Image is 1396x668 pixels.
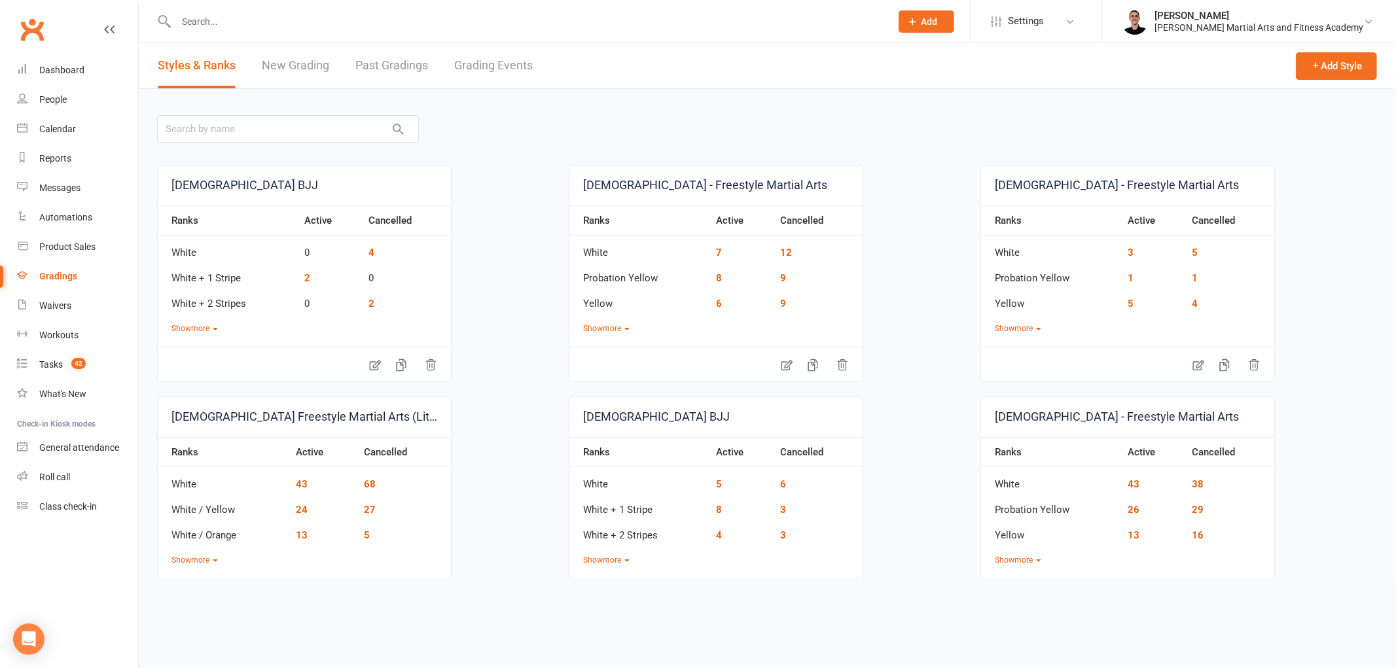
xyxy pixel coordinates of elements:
img: thumb_image1729140307.png [1122,9,1148,35]
div: Workouts [39,330,79,340]
a: 7 [717,247,723,258]
a: 4 [1192,298,1198,309]
td: 0 [362,261,451,287]
div: Open Intercom Messenger [13,624,45,655]
a: 6 [780,478,786,490]
td: White [981,467,1122,493]
th: Cancelled [774,437,863,467]
a: Roll call [17,463,138,492]
a: Automations [17,203,138,232]
a: Workouts [17,321,138,350]
td: Probation Yellow [569,261,710,287]
td: Probation Yellow [981,493,1122,518]
a: General attendance kiosk mode [17,433,138,463]
a: Past Gradings [355,43,428,88]
button: Showmore [995,323,1041,335]
a: Product Sales [17,232,138,262]
div: Roll call [39,472,70,482]
a: 26 [1128,504,1140,516]
button: Showmore [171,554,218,567]
a: Clubworx [16,13,48,46]
a: 13 [1128,529,1140,541]
a: [DEMOGRAPHIC_DATA] - Freestyle Martial Arts [981,166,1274,205]
a: 5 [1128,298,1134,309]
button: Showmore [583,323,630,335]
th: Active [710,437,774,467]
th: Active [710,205,774,236]
td: White / Orange [158,518,290,544]
th: Cancelled [357,437,451,467]
a: 5 [364,529,370,541]
a: 4 [368,247,374,258]
div: Gradings [39,271,77,281]
div: Reports [39,153,71,164]
button: Add [899,10,954,33]
a: 2 [368,298,374,309]
a: 1 [1128,272,1134,284]
td: Yellow [981,287,1122,312]
td: White + 1 Stripe [569,493,710,518]
a: 2 [305,272,311,284]
a: Messages [17,173,138,203]
th: Cancelled [1185,205,1274,236]
a: 43 [296,478,308,490]
a: Waivers [17,291,138,321]
div: Calendar [39,124,76,134]
a: Styles & Ranks [158,43,236,88]
span: Add [922,16,938,27]
a: 16 [1192,529,1204,541]
div: [PERSON_NAME] Martial Arts and Fitness Academy [1154,22,1363,33]
th: Ranks [981,205,1122,236]
td: White [569,467,710,493]
span: Settings [1008,7,1044,36]
a: 29 [1192,504,1204,516]
th: Cancelled [362,205,451,236]
a: Grading Events [454,43,533,88]
a: Reports [17,144,138,173]
div: Product Sales [39,241,96,252]
td: 0 [298,236,363,261]
a: [DEMOGRAPHIC_DATA] BJJ [569,397,863,437]
td: White [569,236,710,261]
td: White + 2 Stripes [158,287,298,312]
a: 38 [1192,478,1204,490]
a: [DEMOGRAPHIC_DATA] - Freestyle Martial Arts [569,166,863,205]
button: Showmore [995,554,1041,567]
a: What's New [17,379,138,409]
a: 1 [1192,272,1198,284]
td: Yellow [569,287,710,312]
a: Calendar [17,114,138,144]
td: White [158,236,298,261]
input: Search by name [157,115,419,143]
button: Add Style [1296,52,1377,80]
div: Tasks [39,359,63,370]
th: Ranks [569,205,710,236]
th: Ranks [158,205,298,236]
div: Dashboard [39,65,84,75]
a: 12 [780,247,792,258]
td: Probation Yellow [981,261,1122,287]
a: [DEMOGRAPHIC_DATA] - Freestyle Martial Arts [981,397,1274,437]
a: 3 [780,529,786,541]
th: Active [1122,437,1186,467]
a: 9 [780,272,786,284]
a: 8 [717,504,723,516]
th: Ranks [981,437,1122,467]
a: 43 [1128,478,1140,490]
td: Yellow [981,518,1122,544]
a: 5 [717,478,723,490]
a: Dashboard [17,56,138,85]
td: White + 1 Stripe [158,261,298,287]
th: Active [1122,205,1186,236]
th: Active [298,205,363,236]
th: Cancelled [774,205,863,236]
a: 13 [296,529,308,541]
td: 0 [298,287,363,312]
div: What's New [39,389,86,399]
button: Showmore [583,554,630,567]
td: White [158,467,290,493]
a: 3 [1128,247,1134,258]
div: Automations [39,212,92,222]
a: 8 [717,272,723,284]
button: Showmore [171,323,218,335]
